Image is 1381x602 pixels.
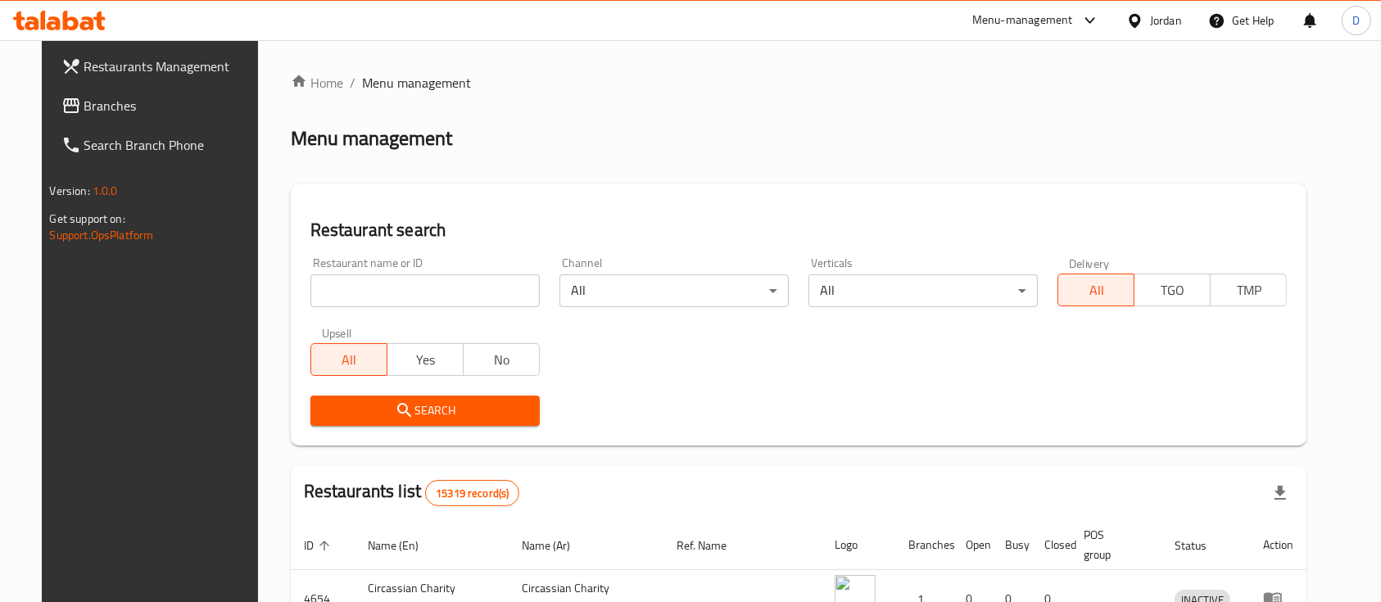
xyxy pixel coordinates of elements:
div: Total records count [425,480,519,506]
th: Branches [895,520,953,570]
div: All [808,274,1038,307]
h2: Menu management [291,125,452,152]
span: 1.0.0 [93,180,118,201]
a: Home [291,73,343,93]
span: Version: [50,180,90,201]
span: TGO [1141,278,1204,302]
span: Restaurants Management [84,57,260,76]
span: TMP [1217,278,1280,302]
span: POS group [1084,525,1143,564]
label: Upsell [322,327,352,338]
span: All [1065,278,1128,302]
th: Action [1250,520,1306,570]
span: Name (En) [368,536,440,555]
li: / [350,73,355,93]
div: Jordan [1150,11,1182,29]
a: Branches [48,86,273,125]
button: All [310,343,387,376]
input: Search for restaurant name or ID.. [310,274,540,307]
button: No [463,343,540,376]
span: D [1352,11,1360,29]
span: Name (Ar) [523,536,592,555]
th: Open [953,520,992,570]
label: Delivery [1069,257,1110,269]
button: Yes [387,343,464,376]
span: Menu management [362,73,471,93]
span: Search Branch Phone [84,135,260,155]
div: All [559,274,789,307]
span: Yes [394,348,457,372]
h2: Restaurant search [310,218,1288,242]
span: Get support on: [50,208,125,229]
span: All [318,348,381,372]
span: Branches [84,96,260,115]
span: Status [1175,536,1228,555]
div: Menu-management [972,11,1073,30]
nav: breadcrumb [291,73,1307,93]
button: TGO [1134,274,1211,306]
span: Search [324,401,527,421]
button: Search [310,396,540,426]
div: Export file [1261,473,1300,513]
a: Support.OpsPlatform [50,224,154,246]
span: No [470,348,533,372]
button: All [1057,274,1134,306]
a: Search Branch Phone [48,125,273,165]
h2: Restaurants list [304,479,520,506]
th: Closed [1031,520,1071,570]
button: TMP [1210,274,1287,306]
th: Busy [992,520,1031,570]
span: Ref. Name [677,536,748,555]
a: Restaurants Management [48,47,273,86]
span: 15319 record(s) [426,486,518,501]
span: ID [304,536,335,555]
th: Logo [822,520,895,570]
